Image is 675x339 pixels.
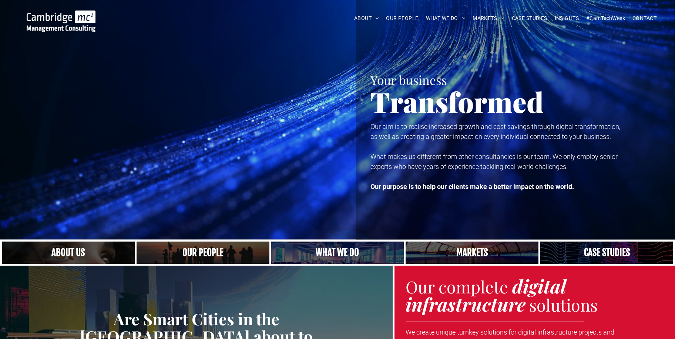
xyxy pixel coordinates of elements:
a: CASE STUDIES [508,13,551,24]
strong: digital [512,273,566,298]
a: INSIGHTS [551,13,582,24]
a: A yoga teacher lifting his whole body off the ground in the peacock pose [271,242,404,264]
span: Our aim is to realise increased growth and cost savings through digital transformation, as well a... [370,123,620,140]
strong: Our purpose is to help our clients make a better impact on the world. [370,183,574,190]
a: WHAT WE DO [422,13,469,24]
a: OUR PEOPLE [382,13,422,24]
a: #CamTechWeek [582,13,629,24]
span: solutions [529,293,598,316]
a: ABOUT [350,13,383,24]
a: MARKETS [469,13,508,24]
span: Transformed [370,83,544,120]
a: Case Studies | Cambridge Management Consulting > Case Studies [540,242,673,264]
span: Your business [370,72,447,88]
a: CONTACT [629,13,660,24]
a: Your Business Transformed | Cambridge Management Consulting [27,11,95,19]
a: Close up of woman's face, centered on her eyes [2,242,135,264]
img: Cambridge MC Logo, digital transformation [27,10,95,32]
a: A crowd in silhouette at sunset, on a rise or lookout point [137,242,269,264]
strong: infrastructure [406,292,525,316]
span: Our complete [406,275,508,298]
a: Telecoms | Decades of Experience Across Multiple Industries & Regions [406,242,538,264]
span: What makes us different from other consultancies is our team. We only employ senior experts who h... [370,153,618,170]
